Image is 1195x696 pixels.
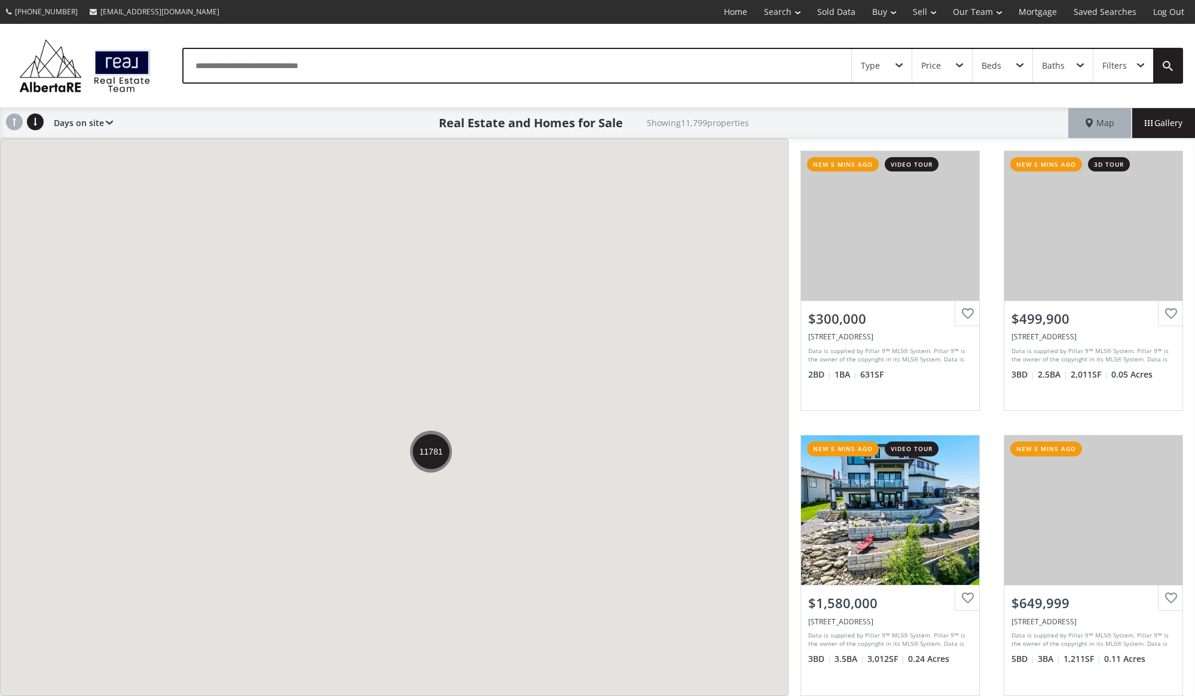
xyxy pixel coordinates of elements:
[410,431,452,473] div: 11781
[808,332,972,342] div: 11 Mahogany Row SE #3411, Calgary, AB T3M 2L6
[1011,369,1035,381] span: 3 BD
[1132,108,1195,138] div: Gallery
[808,617,972,627] div: 10 Westmount Point, Okotoks, AB T1S 0K6
[1038,653,1060,665] span: 3 BA
[1086,117,1114,129] span: Map
[808,347,969,364] div: Data is supplied by Pillar 9™ MLS® System. Pillar 9™ is the owner of the copyright in its MLS® Sy...
[861,62,880,70] div: Type
[860,369,884,381] span: 631 SF
[1011,309,1175,328] div: $499,900
[921,62,941,70] div: Price
[1011,653,1035,665] span: 5 BD
[1011,332,1175,342] div: 1086 Williamstown Boulevard NW #301, Airdrie, AB T4B 3T8
[84,1,225,23] a: [EMAIL_ADDRESS][DOMAIN_NAME]
[48,108,113,138] div: Days on site
[647,118,749,127] h2: Showing 11,799 properties
[1038,369,1068,381] span: 2.5 BA
[992,139,1195,423] a: new 5 mins ago3d tour$499,900[STREET_ADDRESS]Data is supplied by Pillar 9™ MLS® System. Pillar 9™...
[100,7,219,17] span: [EMAIL_ADDRESS][DOMAIN_NAME]
[1102,62,1127,70] div: Filters
[835,653,864,665] span: 3.5 BA
[1063,653,1101,665] span: 1,211 SF
[908,653,949,665] span: 0.24 Acres
[808,594,972,612] div: $1,580,000
[808,653,832,665] span: 3 BD
[867,653,905,665] span: 3,012 SF
[808,631,969,649] div: Data is supplied by Pillar 9™ MLS® System. Pillar 9™ is the owner of the copyright in its MLS® Sy...
[808,309,972,328] div: $300,000
[1011,631,1172,649] div: Data is supplied by Pillar 9™ MLS® System. Pillar 9™ is the owner of the copyright in its MLS® Sy...
[788,139,992,423] a: new 5 mins agovideo tour$300,000[STREET_ADDRESS]Data is supplied by Pillar 9™ MLS® System. Pillar...
[13,36,157,96] img: Logo
[439,115,623,131] h1: Real Estate and Homes for Sale
[808,369,832,381] span: 2 BD
[835,369,857,381] span: 1 BA
[1011,594,1175,612] div: $649,999
[1042,62,1065,70] div: Baths
[1068,108,1132,138] div: Map
[1111,369,1153,381] span: 0.05 Acres
[1011,617,1175,627] div: 112 Shawinigan Way SW, Calgary, AB T2Y 2X2
[982,62,1001,70] div: Beds
[1071,369,1108,381] span: 2,011 SF
[1145,117,1182,129] span: Gallery
[1104,653,1145,665] span: 0.11 Acres
[15,7,78,17] span: [PHONE_NUMBER]
[1011,347,1172,364] div: Data is supplied by Pillar 9™ MLS® System. Pillar 9™ is the owner of the copyright in its MLS® Sy...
